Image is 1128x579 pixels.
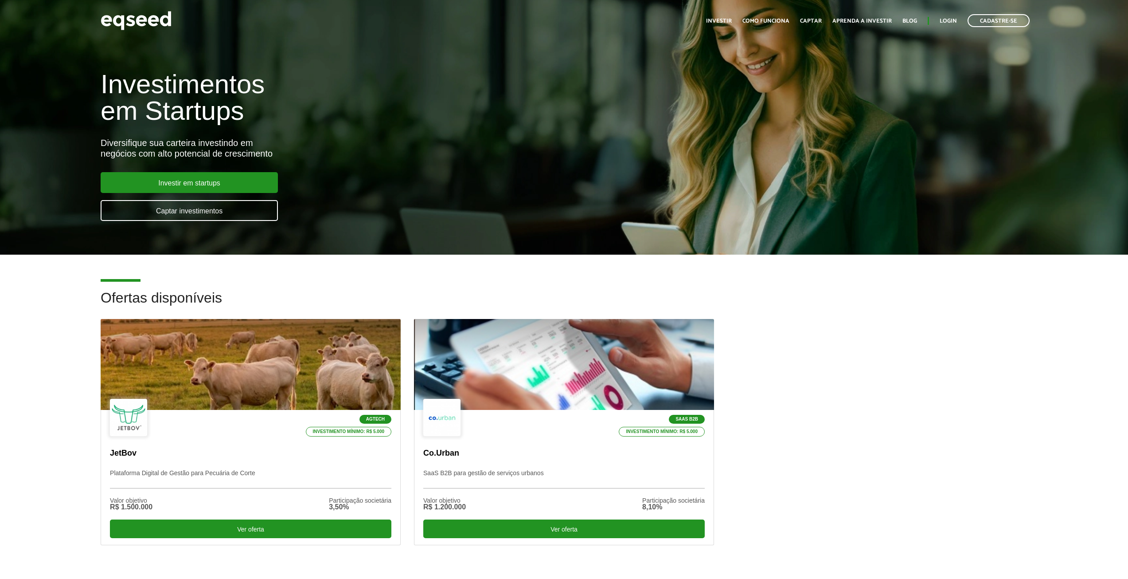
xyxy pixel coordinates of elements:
[619,427,705,437] p: Investimento mínimo: R$ 5.000
[110,469,391,488] p: Plataforma Digital de Gestão para Pecuária de Corte
[669,415,705,424] p: SaaS B2B
[101,200,278,221] a: Captar investimentos
[101,138,652,159] div: Diversifique sua carteira investindo em negócios com alto potencial de crescimento
[642,504,705,511] div: 8,10%
[423,520,705,538] div: Ver oferta
[359,415,391,424] p: Agtech
[423,504,466,511] div: R$ 1.200.000
[329,504,391,511] div: 3,50%
[110,520,391,538] div: Ver oferta
[329,497,391,504] div: Participação societária
[101,290,1027,319] h2: Ofertas disponíveis
[110,449,391,458] p: JetBov
[800,18,822,24] a: Captar
[101,9,172,32] img: EqSeed
[423,469,705,488] p: SaaS B2B para gestão de serviços urbanos
[101,71,652,124] h1: Investimentos em Startups
[110,504,152,511] div: R$ 1.500.000
[101,319,401,545] a: Agtech Investimento mínimo: R$ 5.000 JetBov Plataforma Digital de Gestão para Pecuária de Corte V...
[742,18,789,24] a: Como funciona
[414,319,714,545] a: SaaS B2B Investimento mínimo: R$ 5.000 Co.Urban SaaS B2B para gestão de serviços urbanos Valor ob...
[706,18,732,24] a: Investir
[642,497,705,504] div: Participação societária
[968,14,1030,27] a: Cadastre-se
[110,497,152,504] div: Valor objetivo
[423,497,466,504] div: Valor objetivo
[101,172,278,193] a: Investir em startups
[902,18,917,24] a: Blog
[832,18,892,24] a: Aprenda a investir
[306,427,392,437] p: Investimento mínimo: R$ 5.000
[940,18,957,24] a: Login
[423,449,705,458] p: Co.Urban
